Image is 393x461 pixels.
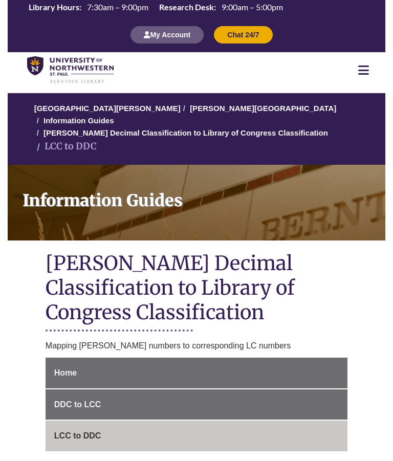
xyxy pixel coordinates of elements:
div: Guide Page Menu [46,358,347,451]
a: Information Guides [43,116,114,125]
img: UNWSP Library Logo [27,56,114,83]
li: LCC to DDC [34,139,97,154]
a: Information Guides [8,165,385,240]
a: Hours Today [25,2,287,15]
a: My Account [130,30,204,39]
a: Home [46,358,347,388]
h1: [PERSON_NAME] Decimal Classification to Library of Congress Classification [46,251,347,327]
a: LCC to DDC [46,421,347,451]
h1: Information Guides [16,165,385,227]
span: 9:00am – 5:00pm [222,2,283,12]
a: [PERSON_NAME] Decimal Classification to Library of Congress Classification [43,128,328,137]
table: Hours Today [25,2,287,14]
th: Research Desk: [155,2,217,13]
a: [PERSON_NAME][GEOGRAPHIC_DATA] [190,104,336,113]
span: LCC to DDC [54,431,101,440]
span: Home [54,368,77,377]
th: Library Hours: [25,2,83,13]
span: Mapping [PERSON_NAME] numbers to corresponding LC numbers [46,341,291,350]
a: DDC to LCC [46,389,347,420]
span: DDC to LCC [54,400,101,409]
span: 7:30am – 9:00pm [87,2,148,12]
a: Chat 24/7 [214,30,272,39]
button: Chat 24/7 [214,26,272,43]
button: My Account [130,26,204,43]
a: [GEOGRAPHIC_DATA][PERSON_NAME] [34,104,181,113]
